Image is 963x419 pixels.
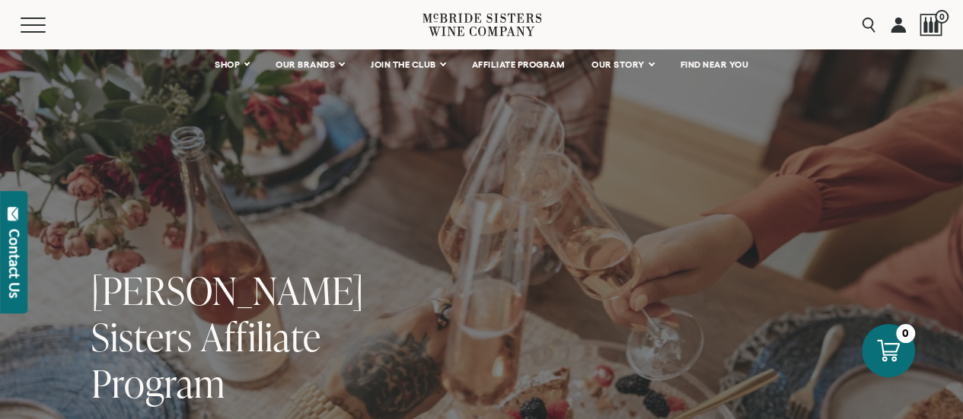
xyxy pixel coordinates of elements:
[671,49,759,80] a: FIND NEAR YOU
[361,49,454,80] a: JOIN THE CLUB
[215,59,241,70] span: SHOP
[472,59,565,70] span: AFFILIATE PROGRAM
[276,59,335,70] span: OUR BRANDS
[582,49,663,80] a: OUR STORY
[205,49,258,80] a: SHOP
[91,310,193,363] span: Sisters
[935,10,949,24] span: 0
[201,310,321,363] span: Affiliate
[681,59,749,70] span: FIND NEAR YOU
[266,49,353,80] a: OUR BRANDS
[462,49,575,80] a: AFFILIATE PROGRAM
[21,17,75,33] button: Mobile Menu Trigger
[371,59,436,70] span: JOIN THE CLUB
[91,264,364,316] span: [PERSON_NAME]
[7,229,22,298] div: Contact Us
[91,357,225,409] span: Program
[896,324,915,343] div: 0
[592,59,645,70] span: OUR STORY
